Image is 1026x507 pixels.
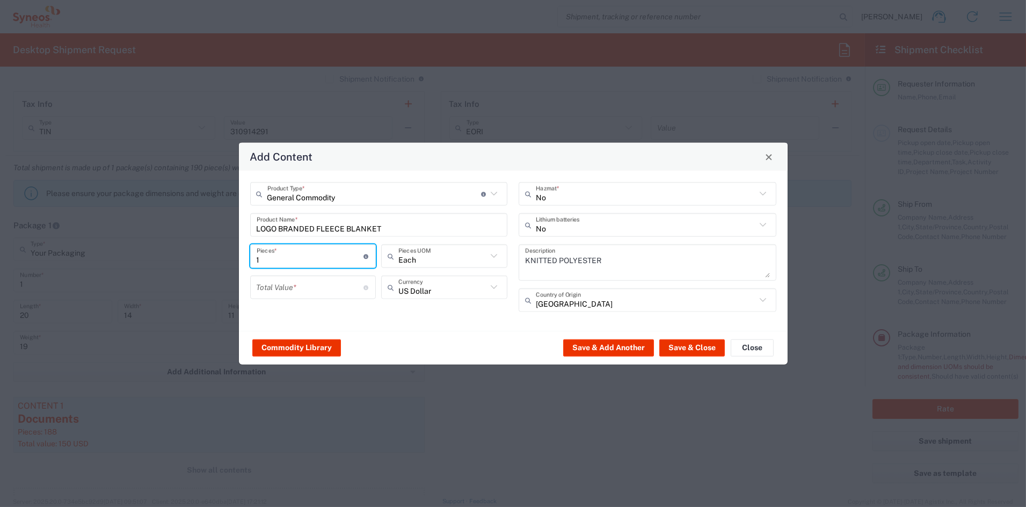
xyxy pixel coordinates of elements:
[252,339,341,356] button: Commodity Library
[659,339,725,356] button: Save & Close
[761,149,776,164] button: Close
[250,149,312,164] h4: Add Content
[563,339,654,356] button: Save & Add Another
[731,339,774,356] button: Close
